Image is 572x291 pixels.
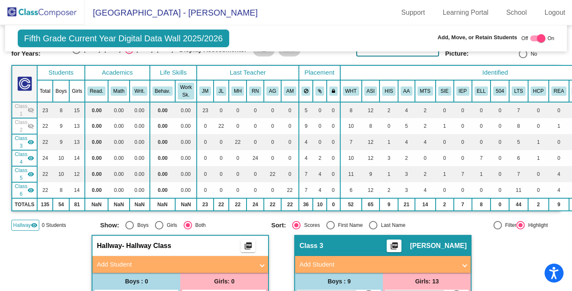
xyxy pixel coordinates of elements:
td: 0.00 [108,134,129,150]
td: 9 [53,134,69,150]
td: 23 [37,102,53,118]
td: 12 [362,134,380,150]
td: 24 [247,198,264,211]
td: 14 [69,150,85,166]
td: 0 [281,118,299,134]
td: 2 [415,102,436,118]
td: 0.00 [150,102,175,118]
td: 0 [436,150,454,166]
mat-expansion-panel-header: Add Student [92,256,268,273]
td: 1 [436,118,454,134]
button: Work Sk. [178,83,194,100]
td: 4 [299,134,313,150]
th: Health Care Plan [528,80,549,102]
th: Placement [299,65,340,80]
td: 0 [247,102,264,118]
th: Asian [362,80,380,102]
button: Writ. [132,86,147,96]
span: [GEOGRAPHIC_DATA] - [PERSON_NAME] [84,6,258,19]
td: 7 [340,134,362,150]
td: 13 [69,134,85,150]
td: 0 [454,102,472,118]
td: 0.00 [150,182,175,198]
td: 0 [229,150,247,166]
td: 10 [340,150,362,166]
td: 2 [313,150,327,166]
td: 0 [491,198,509,211]
button: LTS [512,86,526,96]
button: MH [231,86,244,96]
td: 2 [436,198,454,211]
td: 0.00 [85,150,108,166]
button: RN [249,86,261,96]
td: 11 [509,182,528,198]
th: Hispanic [380,80,398,102]
td: 22 [37,134,53,150]
div: Boys [134,221,149,229]
td: 4 [398,134,415,150]
td: 0 [197,134,214,150]
td: 10 [313,198,327,211]
td: 6 [509,150,528,166]
td: NaN [150,198,175,211]
span: Fifth Grade Current Year Digital Data Wall 2025/2026 [18,30,229,47]
td: 0 [214,182,229,198]
td: 0 [528,118,549,134]
td: 0 [197,166,214,182]
td: 4 [549,166,569,182]
td: 8 [53,182,69,198]
td: 0 [454,150,472,166]
td: NaN [175,198,197,211]
div: No [527,50,537,58]
button: ASI [364,86,377,96]
td: 0 [491,118,509,134]
td: 1 [549,118,569,134]
td: 14 [415,198,436,211]
td: 21 [398,198,415,211]
td: 8 [472,198,491,211]
button: Print Students Details [241,240,255,252]
td: 0 [491,150,509,166]
td: 8 [509,118,528,134]
td: 4 [313,182,327,198]
td: 0 [229,118,247,134]
td: 2 [415,118,436,134]
span: Hallway [13,221,31,229]
button: HIS [382,86,396,96]
mat-icon: visibility [27,139,34,145]
td: 2 [398,150,415,166]
th: Rafaella Navarro [247,80,264,102]
td: 12 [362,102,380,118]
td: 0 [327,182,340,198]
td: 0 [229,166,247,182]
span: Class 1 [15,102,27,118]
td: 0 [549,134,569,150]
th: African American [398,80,415,102]
mat-icon: visibility [27,187,34,194]
a: Learning Portal [436,6,496,19]
td: 0 [264,150,281,166]
td: 0 [491,102,509,118]
td: 8 [362,118,380,134]
button: Math [111,86,127,96]
td: 0.00 [108,182,129,198]
td: 0 [380,118,398,134]
td: 8 [340,102,362,118]
td: 1 [528,134,549,150]
th: Section 504 [491,80,509,102]
td: 0.00 [150,134,175,150]
button: Read. [87,86,106,96]
td: 0 [528,166,549,182]
td: NaN [130,198,150,211]
td: 22 [264,198,281,211]
span: Class 2 [15,119,27,134]
span: Off [521,35,528,42]
td: 0 [528,182,549,198]
td: 0.00 [130,166,150,182]
th: Life Skills [150,65,197,80]
td: 0 [327,102,340,118]
button: 504 [493,86,507,96]
td: 0 [313,118,327,134]
td: 2 [380,182,398,198]
td: 4 [313,166,327,182]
